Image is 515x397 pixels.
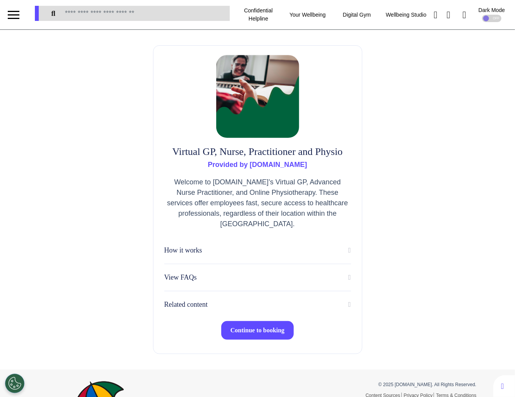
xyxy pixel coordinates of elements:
h2: Virtual GP, Nurse, Practitioner and Physio [164,146,351,158]
button: Continue to booking [221,321,294,340]
div: Your Wellbeing [283,4,332,26]
div: Wellbeing Studio [382,4,431,26]
p: Related content [164,299,208,310]
h3: Provided by [DOMAIN_NAME] [164,161,351,169]
div: OFF [482,15,501,22]
div: Dark Mode [479,7,505,13]
button: Open Preferences [5,374,24,393]
div: Digital Gym [332,4,381,26]
span: Continue to booking [231,327,285,333]
button: How it works [164,245,351,256]
button: Related content [164,299,351,310]
p: How it works [164,245,202,256]
p: Welcome to [DOMAIN_NAME]’s Virtual GP, Advanced Nurse Practitioner, and Online Physiotherapy. The... [164,177,351,229]
p: View FAQs [164,272,197,283]
img: Virtual GP, Nurse, Practitioner and Physio [216,55,299,138]
p: © 2025 [DOMAIN_NAME]. All Rights Reserved. [264,381,477,388]
div: Confidential Helpline [234,4,283,26]
button: View FAQs [164,272,351,283]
